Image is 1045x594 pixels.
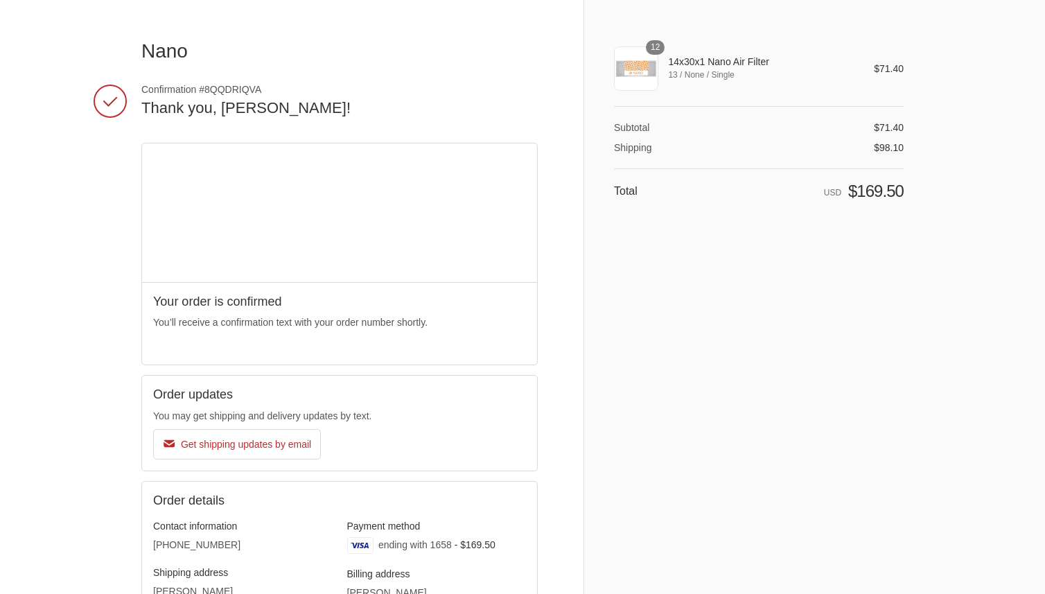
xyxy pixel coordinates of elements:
[141,39,538,64] a: Nano
[153,315,526,330] p: You’ll receive a confirmation text with your order number shortly.
[614,121,696,134] th: Subtotal
[668,55,854,68] span: 14x30x1 Nano Air Filter
[378,539,452,550] span: ending with 1658
[153,520,333,532] h3: Contact information
[141,40,188,62] span: Nano
[142,143,538,282] iframe: Google map displaying pin point of shipping address: Los Angeles, California
[153,294,526,310] h2: Your order is confirmed
[646,40,665,55] span: 12
[153,387,526,403] h2: Order updates
[141,83,538,96] span: Confirmation #8QQDRIQVA
[153,409,526,423] p: You may get shipping and delivery updates by text.
[153,493,340,509] h2: Order details
[848,182,904,200] span: $169.50
[668,69,854,81] span: 13 / None / Single
[181,439,311,450] span: Get shipping updates by email
[614,185,638,197] span: Total
[824,188,841,198] span: USD
[347,520,527,532] h3: Payment method
[153,429,321,460] button: Get shipping updates by email
[874,142,904,153] span: $98.10
[142,143,537,282] div: Google map displaying pin point of shipping address: Los Angeles, California
[153,539,240,550] bdo: [PHONE_NUMBER]
[455,539,495,550] span: - $169.50
[874,63,904,74] span: $71.40
[614,46,658,91] img: R The image depicts a rectangular air filter. The filter is encased in a sturdy frame, and its su...
[347,568,527,580] h3: Billing address
[614,142,652,153] span: Shipping
[141,98,538,119] h2: Thank you, [PERSON_NAME]!
[874,122,904,133] span: $71.40
[153,566,333,579] h3: Shipping address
